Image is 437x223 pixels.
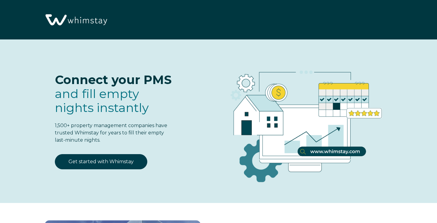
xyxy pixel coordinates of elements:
[55,86,149,115] span: fill empty nights instantly
[55,154,147,169] a: Get started with Whimstay
[55,72,172,87] span: Connect your PMS
[196,52,409,192] img: RBO Ilustrations-03
[55,86,149,115] span: and
[42,3,109,37] img: Whimstay Logo-02 1
[55,123,167,143] span: 1,500+ property management companies have trusted Whimstay for years to fill their empty last-min...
